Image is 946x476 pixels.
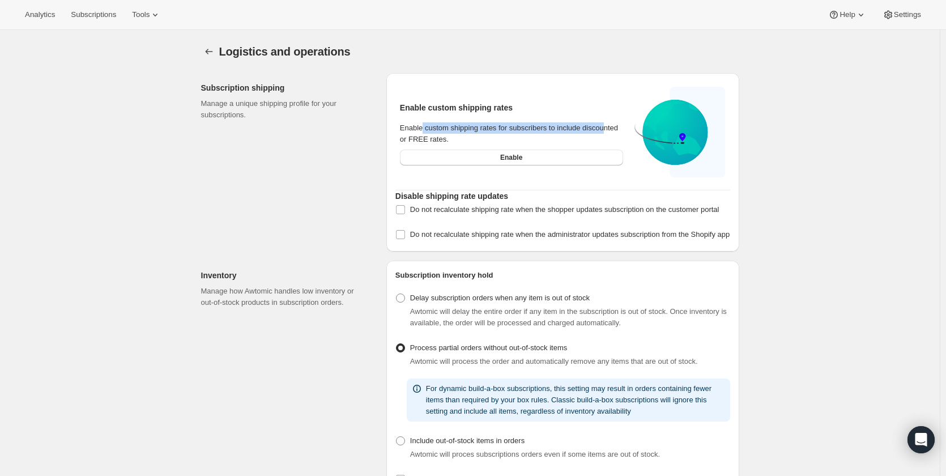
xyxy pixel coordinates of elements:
p: For dynamic build-a-box subscriptions, this setting may result in orders containing fewer items t... [426,383,726,417]
span: Delay subscription orders when any item is out of stock [410,294,590,302]
span: Awtomic will delay the entire order if any item in the subscription is out of stock. Once invento... [410,307,727,327]
span: Do not recalculate shipping rate when the shopper updates subscription on the customer portal [410,205,719,214]
h2: Enable custom shipping rates [400,102,623,113]
button: Settings [876,7,928,23]
p: Manage how Awtomic handles low inventory or out-of-stock products in subscription orders. [201,286,368,308]
button: Help [821,7,873,23]
h2: Inventory [201,270,368,281]
span: Enable [500,153,522,162]
div: Enable custom shipping rates for subscribers to include discounted or FREE rates. [400,122,623,145]
span: Awtomic will process the order and automatically remove any items that are out of stock. [410,357,698,365]
span: Subscriptions [71,10,116,19]
span: Include out-of-stock items in orders [410,436,525,445]
h2: Subscription shipping [201,82,368,93]
button: Subscriptions [64,7,123,23]
span: Help [840,10,855,19]
span: Do not recalculate shipping rate when the administrator updates subscription from the Shopify app [410,230,730,239]
span: Process partial orders without out-of-stock items [410,343,567,352]
button: Tools [125,7,168,23]
h2: Subscription inventory hold [395,270,730,281]
p: Manage a unique shipping profile for your subscriptions. [201,98,368,121]
button: Enable [400,150,623,165]
button: Settings [201,44,217,59]
div: Open Intercom Messenger [907,426,935,453]
button: Analytics [18,7,62,23]
span: Settings [894,10,921,19]
h2: Disable shipping rate updates [395,190,730,202]
span: Tools [132,10,150,19]
span: Logistics and operations [219,45,351,58]
span: Awtomic will proces subscriptions orders even if some items are out of stock. [410,450,660,458]
span: Analytics [25,10,55,19]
